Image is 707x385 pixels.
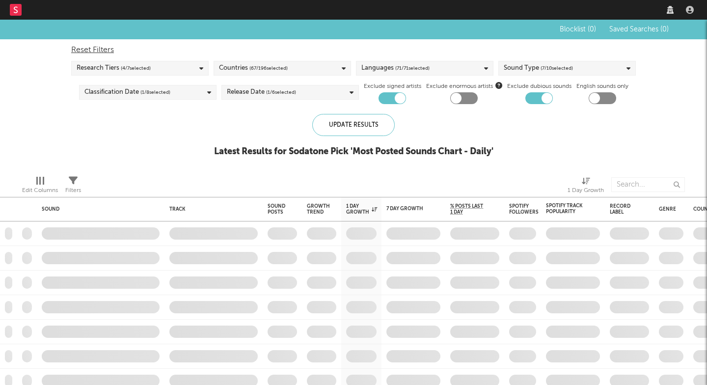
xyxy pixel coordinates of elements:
[227,86,296,98] div: Release Date
[361,62,430,74] div: Languages
[249,62,288,74] span: ( 67 / 196 selected)
[509,203,539,215] div: Spotify Followers
[610,203,634,215] div: Record Label
[121,62,151,74] span: ( 4 / 7 selected)
[266,86,296,98] span: ( 1 / 6 selected)
[77,62,151,74] div: Research Tiers
[395,62,430,74] span: ( 71 / 71 selected)
[568,185,604,196] div: 1 Day Growth
[609,26,669,33] span: Saved Searches
[42,206,155,212] div: Sound
[576,81,628,92] label: English sounds only
[426,81,502,92] span: Exclude enormous artists
[450,203,485,215] span: % Posts Last 1 Day
[140,86,170,98] span: ( 1 / 8 selected)
[22,172,58,201] div: Edit Columns
[560,26,596,33] span: Blocklist
[507,81,571,92] label: Exclude dubious sounds
[219,62,288,74] div: Countries
[268,203,285,215] div: Sound Posts
[659,206,676,212] div: Genre
[214,146,493,158] div: Latest Results for Sodatone Pick ' Most Posted Sounds Chart - Daily '
[84,86,170,98] div: Classification Date
[660,26,669,33] span: ( 0 )
[307,203,331,215] div: Growth Trend
[504,62,573,74] div: Sound Type
[611,177,685,192] input: Search...
[65,185,81,196] div: Filters
[71,44,636,56] div: Reset Filters
[568,172,604,201] div: 1 Day Growth
[546,203,585,215] div: Spotify Track Popularity
[588,26,596,33] span: ( 0 )
[312,114,395,136] div: Update Results
[386,206,426,212] div: 7 Day Growth
[346,203,377,215] div: 1 Day Growth
[541,62,573,74] span: ( 7 / 10 selected)
[606,26,669,33] button: Saved Searches (0)
[65,172,81,201] div: Filters
[22,185,58,196] div: Edit Columns
[169,206,253,212] div: Track
[364,81,421,92] label: Exclude signed artists
[495,81,502,90] button: Exclude enormous artists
